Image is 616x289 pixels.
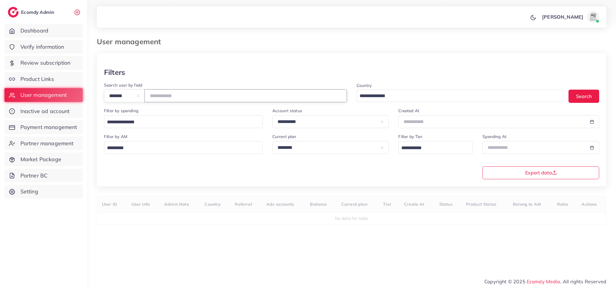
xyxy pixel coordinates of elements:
[21,9,56,15] h2: Ecomdy Admin
[399,143,465,153] input: Search for option
[272,134,296,140] label: Current plan
[8,7,56,17] a: logoEcomdy Admin
[20,107,70,115] span: Inactive ad account
[5,185,83,198] a: Setting
[20,140,74,147] span: Partner management
[5,56,83,70] a: Review subscription
[20,155,61,163] span: Market Package
[20,188,38,195] span: Setting
[20,43,64,51] span: Verify information
[5,169,83,183] a: Partner BC
[105,143,255,153] input: Search for option
[398,134,422,140] label: Filter by Tier
[104,141,263,154] div: Search for option
[97,37,166,46] h3: User management
[398,141,473,154] div: Search for option
[20,27,48,35] span: Dashboard
[484,278,606,285] span: Copyright © 2025
[105,118,255,127] input: Search for option
[20,172,48,180] span: Partner BC
[5,120,83,134] a: Payment management
[483,134,507,140] label: Spending At
[104,134,127,140] label: Filter by AM
[20,123,77,131] span: Payment management
[5,137,83,150] a: Partner management
[5,104,83,118] a: Inactive ad account
[20,75,54,83] span: Product Links
[104,82,142,88] label: Search user by field
[8,7,19,17] img: logo
[5,24,83,38] a: Dashboard
[398,108,419,114] label: Created At
[104,115,263,128] div: Search for option
[20,59,71,67] span: Review subscription
[568,90,599,103] button: Search
[357,82,372,88] label: Country
[560,278,606,285] span: , All rights Reserved
[5,72,83,86] a: Product Links
[587,11,599,23] img: avatar
[539,11,602,23] a: [PERSON_NAME]avatar
[357,91,556,101] input: Search for option
[104,68,125,77] h3: Filters
[357,90,564,102] div: Search for option
[104,108,138,114] label: Filter by spending
[5,88,83,102] a: User management
[525,170,557,175] span: Export data
[5,152,83,166] a: Market Package
[20,91,67,99] span: User management
[542,13,583,20] p: [PERSON_NAME]
[483,166,599,179] button: Export data
[5,40,83,54] a: Verify information
[272,108,302,114] label: Account status
[527,278,560,284] a: Ecomdy Media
